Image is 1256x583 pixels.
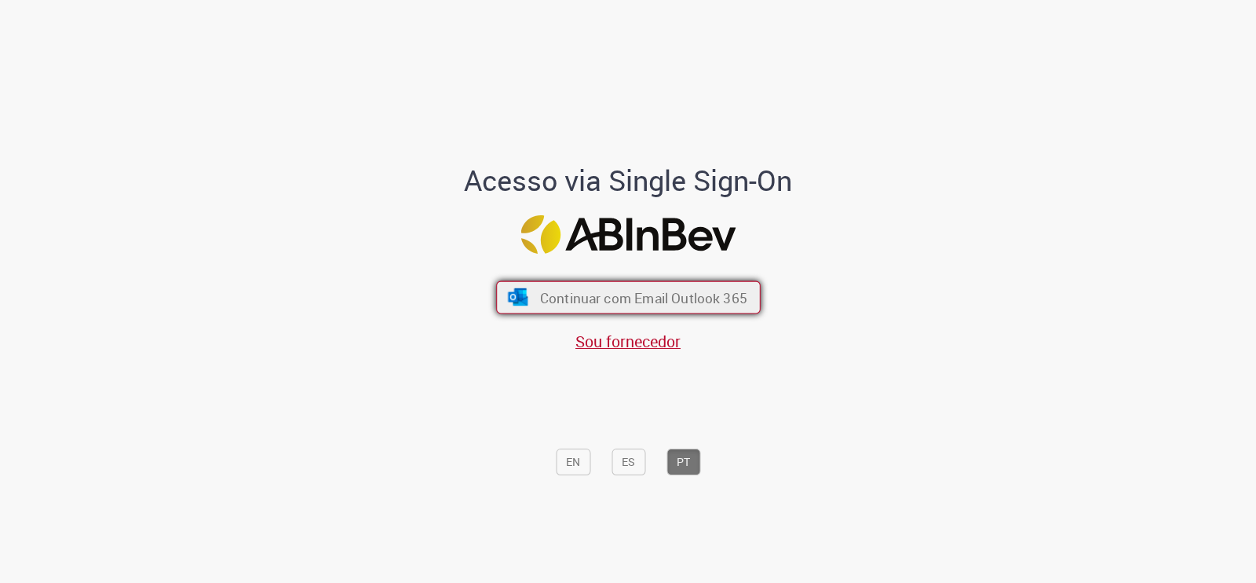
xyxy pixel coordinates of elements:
button: EN [556,449,590,475]
button: ES [612,449,645,475]
h1: Acesso via Single Sign-On [411,165,846,196]
button: PT [666,449,700,475]
button: ícone Azure/Microsoft 360 Continuar com Email Outlook 365 [496,281,761,314]
a: Sou fornecedor [575,331,681,352]
img: ícone Azure/Microsoft 360 [506,289,529,306]
img: Logo ABInBev [520,215,736,254]
span: Continuar com Email Outlook 365 [539,288,747,306]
